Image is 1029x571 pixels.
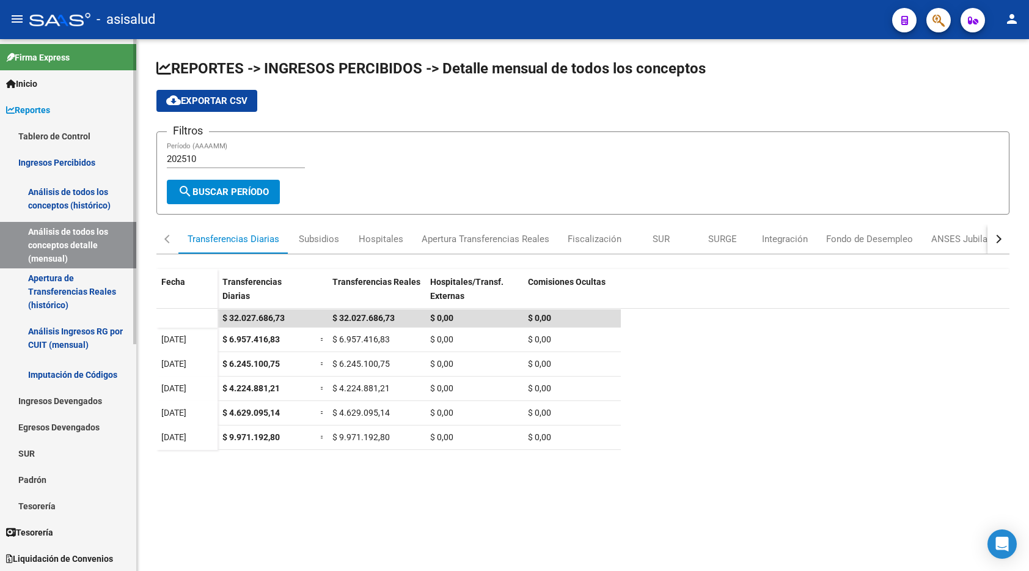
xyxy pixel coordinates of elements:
div: Hospitales [359,232,403,246]
span: $ 0,00 [430,359,453,369]
span: [DATE] [161,359,186,369]
datatable-header-cell: Transferencias Reales [328,269,425,320]
span: $ 0,00 [528,432,551,442]
span: $ 6.957.416,83 [332,334,390,344]
span: $ 4.629.095,14 [332,408,390,418]
span: $ 0,00 [430,432,453,442]
span: $ 4.629.095,14 [222,408,280,418]
mat-icon: cloud_download [166,93,181,108]
div: SUR [653,232,670,246]
span: [DATE] [161,408,186,418]
span: [DATE] [161,334,186,344]
span: Inicio [6,77,37,90]
span: Transferencias Diarias [222,277,282,301]
span: $ 0,00 [430,334,453,344]
div: Integración [762,232,808,246]
span: Transferencias Reales [332,277,420,287]
span: $ 6.245.100,75 [222,359,280,369]
datatable-header-cell: Hospitales/Transf. Externas [425,269,523,320]
mat-icon: menu [10,12,24,26]
span: $ 6.957.416,83 [222,334,280,344]
span: $ 0,00 [528,359,551,369]
span: [DATE] [161,383,186,393]
span: $ 0,00 [528,383,551,393]
div: ANSES Jubilados [931,232,1003,246]
button: Buscar Período [167,180,280,204]
span: $ 0,00 [430,408,453,418]
div: Transferencias Diarias [188,232,279,246]
span: $ 32.027.686,73 [222,313,285,323]
div: Subsidios [299,232,339,246]
span: = [320,359,325,369]
span: $ 9.971.192,80 [222,432,280,442]
span: Comisiones Ocultas [528,277,606,287]
span: $ 0,00 [430,313,453,323]
span: Hospitales/Transf. Externas [430,277,504,301]
span: Exportar CSV [166,95,247,106]
span: Reportes [6,103,50,117]
mat-icon: search [178,184,192,199]
span: $ 0,00 [528,408,551,418]
span: = [320,334,325,344]
div: SURGE [708,232,737,246]
span: Firma Express [6,51,70,64]
span: $ 6.245.100,75 [332,359,390,369]
span: Tesorería [6,526,53,539]
span: - asisalud [97,6,155,33]
div: Apertura Transferencias Reales [422,232,549,246]
datatable-header-cell: Transferencias Diarias [218,269,315,320]
span: $ 0,00 [528,334,551,344]
span: $ 0,00 [528,313,551,323]
datatable-header-cell: Fecha [156,269,218,320]
datatable-header-cell: Comisiones Ocultas [523,269,621,320]
button: Exportar CSV [156,90,257,112]
h3: Filtros [167,122,209,139]
span: $ 4.224.881,21 [222,383,280,393]
span: $ 4.224.881,21 [332,383,390,393]
span: = [320,408,325,418]
div: Fondo de Desempleo [826,232,913,246]
span: $ 0,00 [430,383,453,393]
div: Fiscalización [568,232,621,246]
span: REPORTES -> INGRESOS PERCIBIDOS -> Detalle mensual de todos los conceptos [156,60,706,77]
span: [DATE] [161,432,186,442]
span: $ 9.971.192,80 [332,432,390,442]
div: Open Intercom Messenger [987,529,1017,559]
span: Liquidación de Convenios [6,552,113,565]
span: Fecha [161,277,185,287]
span: = [320,432,325,442]
span: $ 32.027.686,73 [332,313,395,323]
span: Buscar Período [178,186,269,197]
mat-icon: person [1005,12,1019,26]
span: = [320,383,325,393]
